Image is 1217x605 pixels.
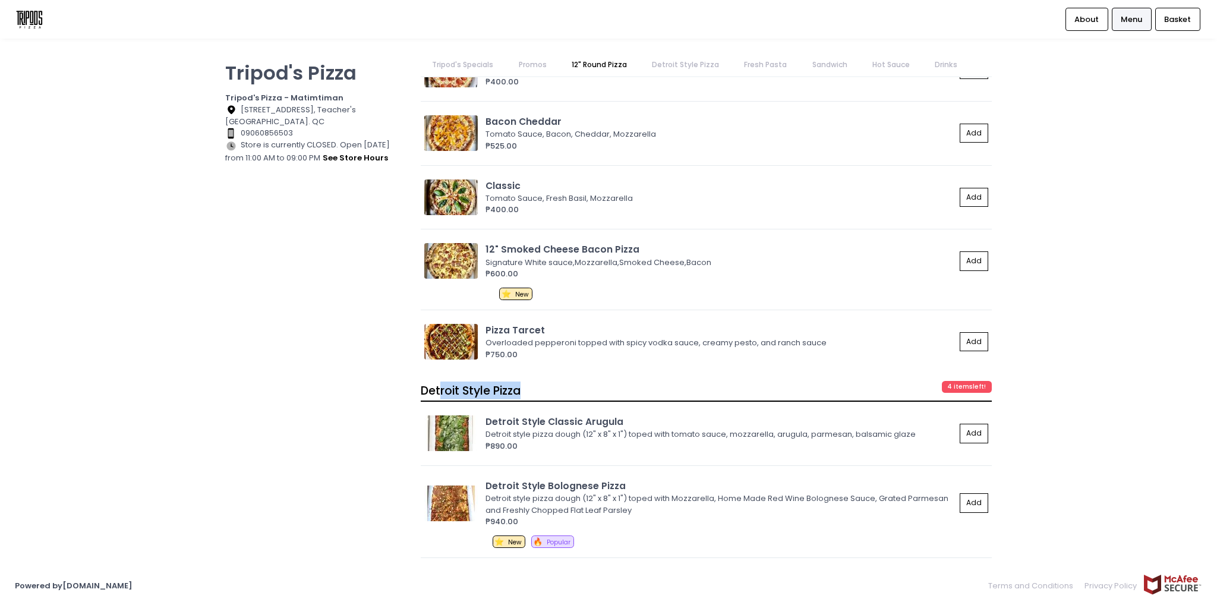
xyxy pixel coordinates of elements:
[960,124,988,143] button: Add
[508,538,522,547] span: New
[641,53,731,76] a: Detroit Style Pizza
[485,323,956,337] div: Pizza Tarcet
[485,128,952,140] div: Tomato Sauce, Bacon, Cheddar, Mozzarella
[960,493,988,513] button: Add
[225,127,406,139] div: 09060856503
[485,193,952,204] div: Tomato Sauce, Fresh Basil, Mozzarella
[485,493,952,516] div: Detroit style pizza dough (12" x 8" x 1") toped with Mozzarella, Home Made Red Wine Bolognese Sau...
[960,188,988,207] button: Add
[942,381,992,393] span: 4 items left!
[424,486,478,521] img: Detroit Style Bolognese Pizza
[988,574,1079,597] a: Terms and Conditions
[322,152,389,165] button: see store hours
[515,290,529,299] span: New
[485,337,952,349] div: Overloaded pepperoni topped with spicy vodka sauce, creamy pesto, and ranch sauce
[485,440,956,452] div: ₱890.00
[1065,8,1108,30] a: About
[1143,574,1202,595] img: mcafee-secure
[424,115,478,151] img: Bacon Cheddar
[485,428,952,440] div: Detroit style pizza dough (12" x 8" x 1") toped with tomato sauce, mozzarella, arugula, parmesan,...
[485,204,956,216] div: ₱400.00
[225,61,406,84] p: Tripod's Pizza
[15,9,44,30] img: logo
[485,268,956,280] div: ₱600.00
[485,516,956,528] div: ₱940.00
[960,424,988,443] button: Add
[485,257,952,269] div: Signature White sauce,Mozzarella,Smoked Cheese,Bacon
[502,288,511,300] span: ⭐
[923,53,969,76] a: Drinks
[1079,574,1143,597] a: Privacy Policy
[424,243,478,279] img: 12" Smoked Cheese Bacon Pizza
[485,349,956,361] div: ₱750.00
[1164,14,1191,26] span: Basket
[424,415,478,451] img: Detroit Style Classic Arugula
[485,242,956,256] div: 12" Smoked Cheese Bacon Pizza
[485,140,956,152] div: ₱525.00
[547,538,570,547] span: Popular
[421,383,521,399] span: Detroit Style Pizza
[485,415,956,428] div: Detroit Style Classic Arugula
[225,104,406,128] div: [STREET_ADDRESS], Teacher's [GEOGRAPHIC_DATA]. QC
[485,179,956,193] div: Classic
[485,479,956,493] div: Detroit Style Bolognese Pizza
[533,536,543,547] span: 🔥
[800,53,859,76] a: Sandwich
[960,332,988,352] button: Add
[960,251,988,271] button: Add
[225,139,406,164] div: Store is currently CLOSED. Open [DATE] from 11:00 AM to 09:00 PM
[494,536,504,547] span: ⭐
[860,53,921,76] a: Hot Sauce
[424,324,478,360] img: Pizza Tarcet
[424,179,478,215] img: Classic
[485,76,956,88] div: ₱400.00
[15,580,133,591] a: Powered by[DOMAIN_NAME]
[225,92,343,103] b: Tripod's Pizza - Matimtiman
[507,53,558,76] a: Promos
[1074,14,1099,26] span: About
[1121,14,1142,26] span: Menu
[733,53,799,76] a: Fresh Pasta
[421,53,505,76] a: Tripod's Specials
[560,53,638,76] a: 12" Round Pizza
[1112,8,1152,30] a: Menu
[485,115,956,128] div: Bacon Cheddar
